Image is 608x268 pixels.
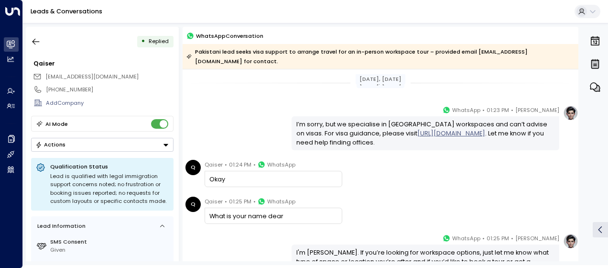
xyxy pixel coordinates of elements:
[487,234,509,243] span: 01:25 PM
[50,238,170,246] label: SMS Consent
[482,234,485,243] span: •
[225,160,227,169] span: •
[45,73,139,80] span: [EMAIL_ADDRESS][DOMAIN_NAME]
[50,172,169,206] div: Lead is qualified with legal immigration support concerns noted; no frustration or booking issues...
[186,47,574,66] div: Pakistani lead seeks visa support to arrange travel for an in-person workspace tour – provided em...
[31,7,102,15] a: Leads & Conversations
[356,74,405,84] div: [DATE], [DATE]
[253,160,256,169] span: •
[185,160,201,175] div: Q
[46,99,173,107] div: AddCompany
[50,246,170,254] div: Given
[452,234,480,243] span: WhatsApp
[196,32,263,40] span: WhatsApp Conversation
[46,86,173,94] div: [PHONE_NUMBER]
[296,120,555,147] div: I’m sorry, but we specialise in [GEOGRAPHIC_DATA] workspaces and can’t advise on visas. For visa ...
[515,234,559,243] span: [PERSON_NAME]
[35,141,65,148] div: Actions
[225,197,227,206] span: •
[452,105,480,115] span: WhatsApp
[563,234,578,249] img: profile-logo.png
[149,37,169,45] span: Replied
[45,119,68,129] div: AI Mode
[229,160,251,169] span: 01:24 PM
[34,222,86,230] div: Lead Information
[511,105,513,115] span: •
[253,197,256,206] span: •
[185,197,201,212] div: Q
[33,59,173,68] div: Qaiser
[515,105,559,115] span: [PERSON_NAME]
[417,129,485,138] a: [URL][DOMAIN_NAME]
[50,163,169,170] p: Qualification Status
[487,105,509,115] span: 01:23 PM
[267,160,295,169] span: WhatsApp
[511,234,513,243] span: •
[45,73,139,81] span: qaiserj933@gmail.com
[205,160,223,169] span: Qaiser
[205,197,223,206] span: Qaiser
[267,197,295,206] span: WhatsApp
[31,138,174,152] button: Actions
[141,34,145,48] div: •
[209,175,337,184] div: Okay
[563,105,578,121] img: profile-logo.png
[482,105,485,115] span: •
[229,197,251,206] span: 01:25 PM
[209,212,337,221] div: What is your name dear
[31,138,174,152] div: Button group with a nested menu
